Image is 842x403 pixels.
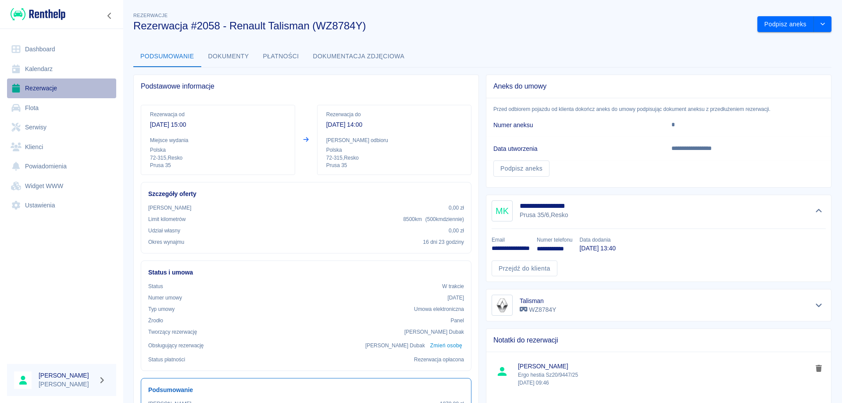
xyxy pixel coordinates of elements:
button: drop-down [814,16,831,32]
p: 72-315 , Resko [150,154,286,162]
p: Rezerwacja opłacona [414,356,464,364]
button: Dokumentacja zdjęciowa [306,46,412,67]
p: Status płatności [148,356,185,364]
p: [PERSON_NAME] [148,204,191,212]
span: Notatki do rezerwacji [493,336,824,345]
a: Klienci [7,137,116,157]
p: Data dodania [579,236,615,244]
p: Rezerwacja do [326,111,462,118]
p: Limit kilometrów [148,215,186,223]
p: [DATE] 13:40 [579,244,615,253]
p: [PERSON_NAME] Dubak [365,342,425,350]
span: Podstawowe informacje [141,82,471,91]
p: Rezerwacja od [150,111,286,118]
button: Dokumenty [201,46,256,67]
h6: [PERSON_NAME] [39,371,95,380]
p: WZ8784Y [520,305,556,314]
span: ( 500 km dziennie ) [425,216,464,222]
p: Obsługujący rezerwację [148,342,204,350]
p: Miejsce wydania [150,136,286,144]
p: Ergo hestia Sz20/9447/25 [518,371,812,387]
h6: Numer aneksu [493,121,657,129]
p: Umowa elektroniczna [414,305,464,313]
p: Okres wynajmu [148,238,184,246]
p: 0,00 zł [449,204,464,212]
a: Ustawienia [7,196,116,215]
p: Numer telefonu [537,236,572,244]
h6: Data utworzenia [493,144,657,153]
p: 16 dni 23 godziny [423,238,464,246]
a: Rezerwacje [7,78,116,98]
a: Widget WWW [7,176,116,196]
p: [DATE] 09:46 [518,379,812,387]
p: Prusa 35 [326,162,462,169]
p: Status [148,282,163,290]
p: Żrodło [148,317,163,325]
button: Podpisz aneks [757,16,814,32]
p: 8500 km [403,215,464,223]
h6: Podsumowanie [148,385,464,395]
p: [DATE] [447,294,464,302]
p: 0,00 zł [449,227,464,235]
a: Dashboard [7,39,116,59]
p: Polska [326,146,462,154]
button: Płatności [256,46,306,67]
p: Udział własny [148,227,180,235]
h6: Szczegóły oferty [148,189,464,199]
p: [DATE] 14:00 [326,120,462,129]
p: Typ umowy [148,305,175,313]
p: Numer umowy [148,294,182,302]
a: Podpisz aneks [493,160,549,177]
img: Image [493,296,511,314]
div: MK [492,200,513,221]
p: Prusa 35 [150,162,286,169]
a: Powiadomienia [7,157,116,176]
a: Serwisy [7,118,116,137]
button: Zwiń nawigację [103,10,116,21]
a: Przejdź do klienta [492,260,557,277]
p: Email [492,236,530,244]
h6: Status i umowa [148,268,464,277]
a: Renthelp logo [7,7,65,21]
p: [DATE] 15:00 [150,120,286,129]
p: Polska [150,146,286,154]
a: Flota [7,98,116,118]
p: [PERSON_NAME] odbioru [326,136,462,144]
p: 72-315 , Resko [326,154,462,162]
span: Rezerwacje [133,13,168,18]
span: [PERSON_NAME] [518,362,812,371]
img: Renthelp logo [11,7,65,21]
button: Podsumowanie [133,46,201,67]
button: Zmień osobę [428,339,464,352]
a: Kalendarz [7,59,116,79]
p: Prusa 35/6 , Resko [520,210,568,220]
button: Ukryj szczegóły [812,205,826,217]
p: Tworzący rezerwację [148,328,197,336]
p: W trakcie [442,282,464,290]
h3: Rezerwacja #2058 - Renault Talisman (WZ8784Y) [133,20,750,32]
button: delete note [812,363,825,374]
h6: Talisman [520,296,556,305]
p: Przed odbiorem pojazdu od klienta dokończ aneks do umowy podpisując dokument aneksu z przedłużeni... [486,105,831,113]
p: Panel [451,317,464,325]
p: [PERSON_NAME] [39,380,95,389]
p: [PERSON_NAME] Dubak [404,328,464,336]
span: Aneks do umowy [493,82,824,91]
button: Pokaż szczegóły [812,299,826,311]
